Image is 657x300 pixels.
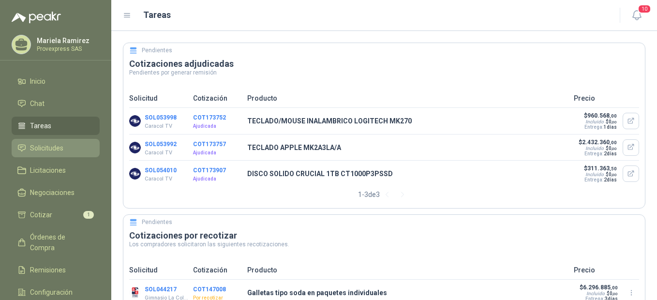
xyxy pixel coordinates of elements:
span: 960.568 [587,112,617,119]
p: Provexpress SAS [37,46,97,52]
p: $ [580,284,618,291]
img: Company Logo [129,287,141,299]
a: Inicio [12,72,100,90]
span: 0 [610,291,618,296]
p: DISCO SOLIDO CRUCIAL 1TB CT1000P3PSSD [247,168,568,179]
p: TECLADO APPLE MK2A3LA/A [247,142,568,153]
span: 2.432.360 [582,139,617,146]
div: 1 - 3 de 3 [358,187,411,202]
p: Entrega: [583,124,617,130]
span: 0 [609,172,617,177]
span: ,00 [610,140,617,145]
span: Chat [30,98,45,109]
span: 10 [638,4,651,14]
span: Inicio [30,76,45,87]
a: Cotizar1 [12,206,100,224]
span: 1 [83,211,94,219]
div: Incluido [585,146,604,151]
img: Company Logo [129,142,141,153]
p: Galletas tipo soda en paquetes individuales [247,287,568,298]
p: Solicitud [129,93,187,104]
button: COT147008 [193,286,226,293]
p: $ [583,165,617,172]
span: Negociaciones [30,187,75,198]
p: Mariela Ramirez [37,37,97,44]
span: 311.363 [587,165,617,172]
span: Solicitudes [30,143,63,153]
img: Company Logo [129,115,141,127]
a: Negociaciones [12,183,100,202]
span: 1 días [604,124,617,130]
span: ,00 [612,120,617,124]
p: Pendientes por generar remisión [129,70,639,75]
p: Producto [247,265,568,275]
p: TECLADO/MOUSE INALAMBRICO LOGITECH MK270 [247,116,568,126]
button: SOL053992 [145,141,177,148]
p: $ [583,112,617,119]
span: Cotizar [30,210,52,220]
span: Remisiones [30,265,66,275]
button: SOL053998 [145,114,177,121]
a: Chat [12,94,100,113]
p: Caracol TV [145,122,177,130]
span: ,00 [612,147,617,151]
p: Ajudicada [193,149,241,157]
div: Incluido [585,119,604,124]
h3: Cotizaciones adjudicadas [129,58,639,70]
a: Tareas [12,117,100,135]
p: Caracol TV [145,175,177,183]
button: 10 [628,7,645,24]
h5: Pendientes [142,218,172,227]
span: Licitaciones [30,165,66,176]
div: Incluido [586,291,605,296]
button: COT173752 [193,114,226,121]
p: Ajudicada [193,175,241,183]
p: Precio [574,93,639,104]
span: 0 [609,146,617,151]
button: COT173757 [193,141,226,148]
span: $ [607,291,618,296]
p: $ [579,139,617,146]
a: Licitaciones [12,161,100,180]
p: Caracol TV [145,149,177,157]
p: Entrega: [579,151,617,156]
img: Logo peakr [12,12,61,23]
p: Ajudicada [193,122,241,130]
span: 2 días [604,151,617,156]
p: Entrega: [583,177,617,182]
img: Company Logo [129,168,141,180]
h1: Tareas [143,8,171,22]
span: $ [606,119,617,124]
a: Solicitudes [12,139,100,157]
button: SOL054010 [145,167,177,174]
span: 0 [609,119,617,124]
span: 6.296.885 [583,284,618,291]
div: Incluido [585,172,604,177]
p: Cotización [193,93,241,104]
a: Remisiones [12,261,100,279]
p: Solicitud [129,265,187,275]
span: ,00 [612,292,618,296]
p: Cotización [193,265,241,275]
span: ,00 [610,113,617,119]
span: Tareas [30,120,51,131]
span: 2 días [604,177,617,182]
span: Órdenes de Compra [30,232,90,253]
span: $ [606,146,617,151]
a: Órdenes de Compra [12,228,100,257]
h3: Cotizaciones por recotizar [129,230,639,241]
span: ,00 [612,173,617,177]
p: Precio [574,265,639,275]
p: Los compradores solicitaron las siguientes recotizaciones. [129,241,639,247]
span: ,00 [611,285,618,290]
span: $ [606,172,617,177]
p: Producto [247,93,568,104]
button: COT173907 [193,167,226,174]
span: ,50 [610,166,617,171]
button: SOL044217 [145,286,177,293]
span: Configuración [30,287,73,298]
h5: Pendientes [142,46,172,55]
